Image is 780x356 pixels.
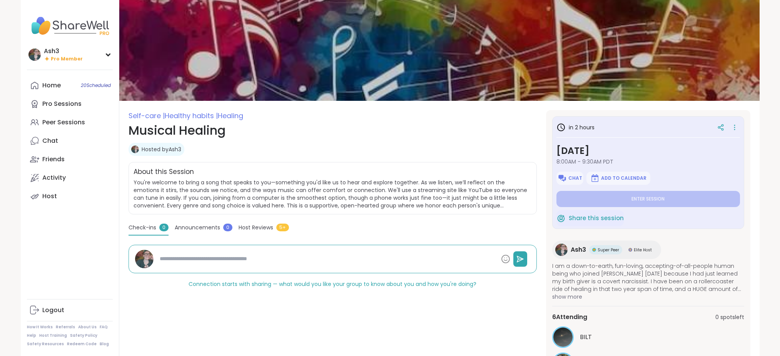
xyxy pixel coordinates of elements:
span: 20 Scheduled [81,82,111,89]
span: 8:00AM - 9:30AM PDT [556,158,740,165]
a: Home20Scheduled [27,76,113,95]
h3: in 2 hours [556,123,595,132]
a: BILTBILT [552,326,744,348]
img: ShareWell Logomark [558,174,567,183]
span: Check-ins [129,224,156,232]
img: ShareWell Nav Logo [27,12,113,39]
div: Peer Sessions [42,118,85,127]
img: Ash3 [135,250,154,268]
button: Enter session [556,191,740,207]
a: Host [27,187,113,206]
button: Chat [556,172,583,185]
h1: Musical Healing [129,121,537,140]
span: Healing [218,111,243,120]
a: Safety Policy [70,333,97,338]
img: BILT [553,328,573,347]
a: Blog [100,341,109,347]
a: Logout [27,301,113,319]
span: BILT [580,333,592,342]
a: Help [27,333,36,338]
div: Logout [42,306,64,314]
h3: [DATE] [556,144,740,158]
img: Ash3 [555,244,568,256]
a: Redeem Code [67,341,97,347]
button: Share this session [556,210,624,226]
a: Referrals [56,324,75,330]
div: Ash3 [44,47,83,55]
img: Ash3 [28,48,41,61]
a: Hosted byAsh3 [142,145,181,153]
span: Self-care | [129,111,165,120]
span: Pro Member [51,56,83,62]
span: Enter session [631,196,665,202]
span: Healthy habits | [165,111,218,120]
a: Safety Resources [27,341,64,347]
span: 0 [223,224,232,231]
span: Elite Host [634,247,652,253]
a: Pro Sessions [27,95,113,113]
span: Add to Calendar [601,175,646,181]
span: Announcements [175,224,220,232]
span: I am a down-to-earth, fun-loving, accepting-of-all-people human being who joined [PERSON_NAME] [D... [552,262,744,293]
span: Super Peer [598,247,619,253]
a: FAQ [100,324,108,330]
a: Peer Sessions [27,113,113,132]
span: Ash3 [571,245,586,254]
span: Host Reviews [239,224,273,232]
h2: About this Session [134,167,194,177]
a: Activity [27,169,113,187]
span: You're welcome to bring a song that speaks to you—something you'd like us to hear and explore tog... [134,179,532,209]
a: How It Works [27,324,53,330]
img: Super Peer [592,248,596,252]
span: Chat [568,175,582,181]
div: Home [42,81,61,90]
a: Chat [27,132,113,150]
span: Connection starts with sharing — what would you like your group to know about you and how you're ... [189,280,476,288]
span: Share this session [569,214,624,223]
a: Host Training [39,333,67,338]
span: show more [552,293,744,301]
span: 0 [159,224,169,231]
img: ShareWell Logomark [590,174,600,183]
img: Ash3 [131,145,139,153]
a: Friends [27,150,113,169]
div: Friends [42,155,65,164]
span: 0 spots left [715,313,744,321]
span: 5+ [276,224,289,231]
img: ShareWell Logomark [556,214,566,223]
span: 6 Attending [552,313,587,322]
a: About Us [78,324,97,330]
a: Ash3Ash3Super PeerSuper PeerElite HostElite Host [552,241,661,259]
div: Activity [42,174,66,182]
img: Elite Host [628,248,632,252]
button: Add to Calendar [586,172,650,185]
div: Host [42,192,57,201]
div: Pro Sessions [42,100,82,108]
div: Chat [42,137,58,145]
